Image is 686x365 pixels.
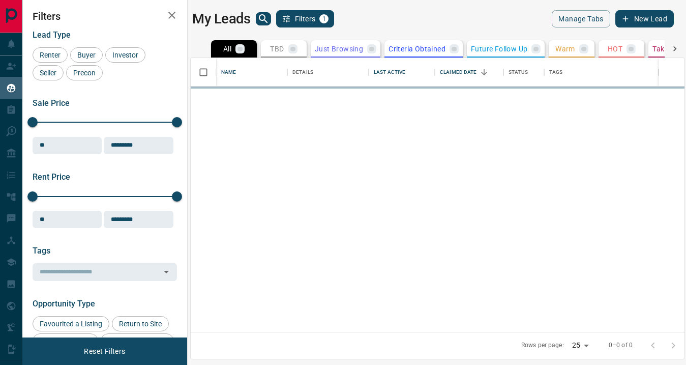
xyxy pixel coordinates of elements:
span: Viewed a Listing [36,337,95,345]
div: Investor [105,47,145,63]
span: Rent Price [33,172,70,182]
p: Just Browsing [315,45,363,52]
h2: Filters [33,10,177,22]
span: Opportunity Type [33,299,95,308]
button: Reset Filters [77,343,132,360]
div: Claimed Date [435,58,503,87]
button: Filters1 [276,10,335,27]
span: Set up Listing Alert [104,337,170,345]
span: Precon [70,69,99,77]
span: Tags [33,246,50,256]
p: 0–0 of 0 [609,341,633,350]
button: Manage Tabs [552,10,610,27]
p: HOT [608,45,622,52]
div: Status [509,58,528,87]
button: Sort [477,65,491,79]
p: Rows per page: [521,341,564,350]
span: 1 [320,15,327,22]
div: Details [292,58,313,87]
p: Criteria Obtained [389,45,445,52]
div: Set up Listing Alert [101,333,174,349]
button: Open [159,265,173,279]
div: Tags [549,58,563,87]
div: 25 [568,338,592,353]
div: Last Active [374,58,405,87]
span: Lead Type [33,30,71,40]
button: New Lead [615,10,674,27]
div: Status [503,58,544,87]
p: All [223,45,231,52]
span: Favourited a Listing [36,320,106,328]
span: Renter [36,51,64,59]
div: Renter [33,47,68,63]
div: Name [221,58,236,87]
p: Warm [555,45,575,52]
div: Buyer [70,47,103,63]
div: Viewed a Listing [33,333,98,349]
span: Investor [109,51,142,59]
span: Sale Price [33,98,70,108]
div: Claimed Date [440,58,477,87]
span: Seller [36,69,60,77]
div: Return to Site [112,316,169,331]
button: search button [256,12,271,25]
div: Seller [33,65,64,80]
div: Name [216,58,287,87]
div: Tags [544,58,659,87]
div: Last Active [369,58,435,87]
span: Return to Site [115,320,165,328]
div: Precon [66,65,103,80]
p: TBD [270,45,284,52]
h1: My Leads [192,11,251,27]
div: Favourited a Listing [33,316,109,331]
div: Details [287,58,369,87]
span: Buyer [74,51,99,59]
p: Future Follow Up [471,45,527,52]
